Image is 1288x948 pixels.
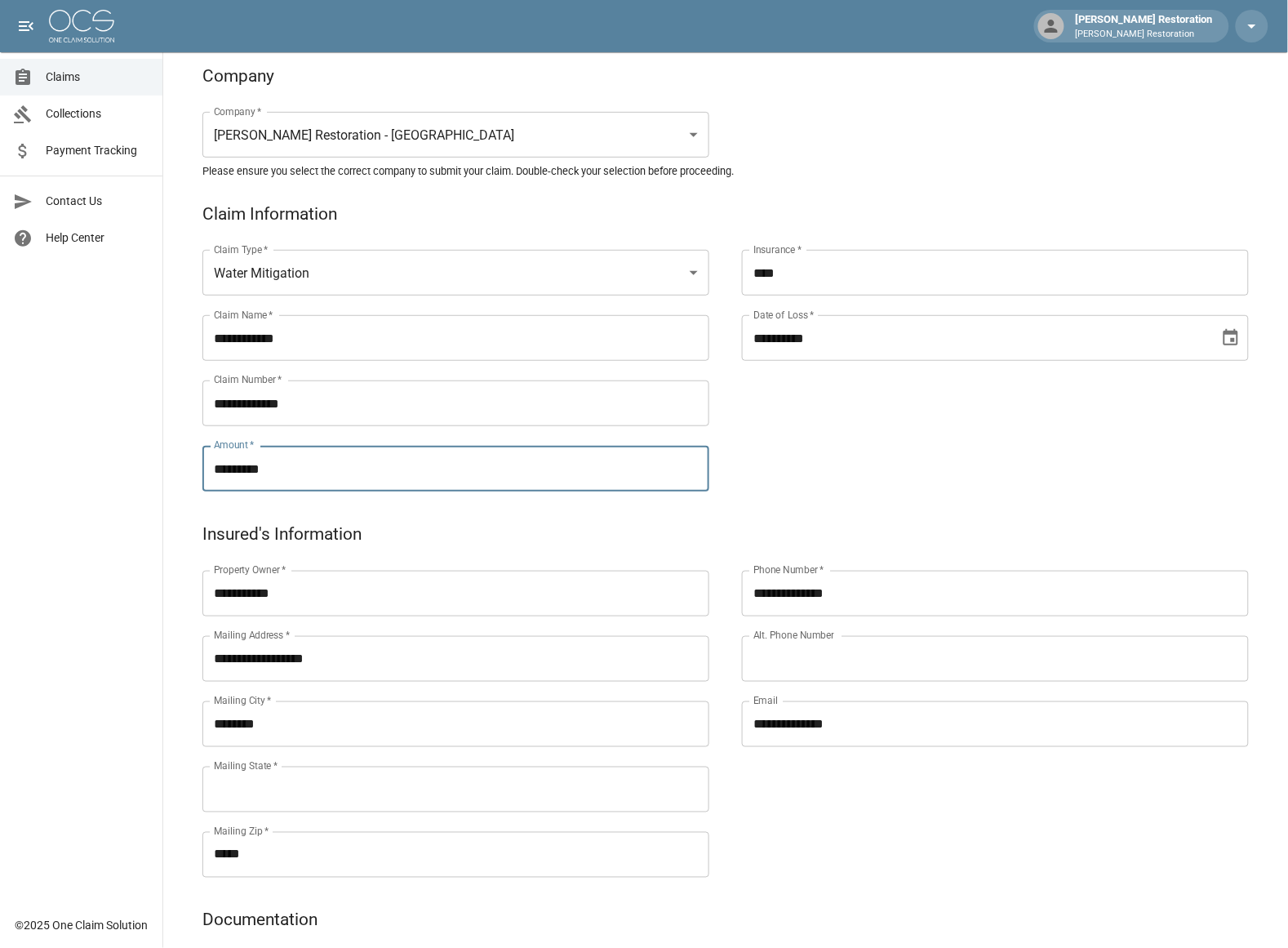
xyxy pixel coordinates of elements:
label: Amount [214,438,255,452]
label: Alt. Phone Number [753,629,834,643]
span: Contact Us [46,193,149,210]
div: Water Mitigation [202,250,709,296]
label: Company [214,105,262,118]
label: Mailing Zip [214,825,269,839]
label: Phone Number [753,563,824,577]
label: Mailing Address [214,629,290,643]
p: [PERSON_NAME] Restoration [1076,28,1213,42]
label: Claim Type [214,243,269,256]
div: [PERSON_NAME] Restoration [1069,11,1219,41]
label: Date of Loss [753,308,815,322]
label: Claim Number [214,373,282,387]
button: open drawer [10,10,42,42]
button: Choose date, selected date is Sep 23, 2025 [1215,322,1247,354]
span: Collections [46,105,149,122]
label: Email [753,694,778,708]
label: Insurance [753,243,802,256]
label: Mailing State [214,759,278,773]
span: Payment Tracking [46,142,149,159]
label: Property Owner [214,563,286,577]
label: Claim Name [214,308,273,322]
span: Claims [46,69,149,86]
div: [PERSON_NAME] Restoration - [GEOGRAPHIC_DATA] [202,112,709,158]
span: Help Center [46,229,149,247]
label: Mailing City [214,694,272,708]
img: ocs-logo-white-transparent.png [49,10,114,42]
h5: Please ensure you select the correct company to submit your claim. Double-check your selection be... [202,164,1249,178]
div: © 2025 One Claim Solution [15,918,148,934]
